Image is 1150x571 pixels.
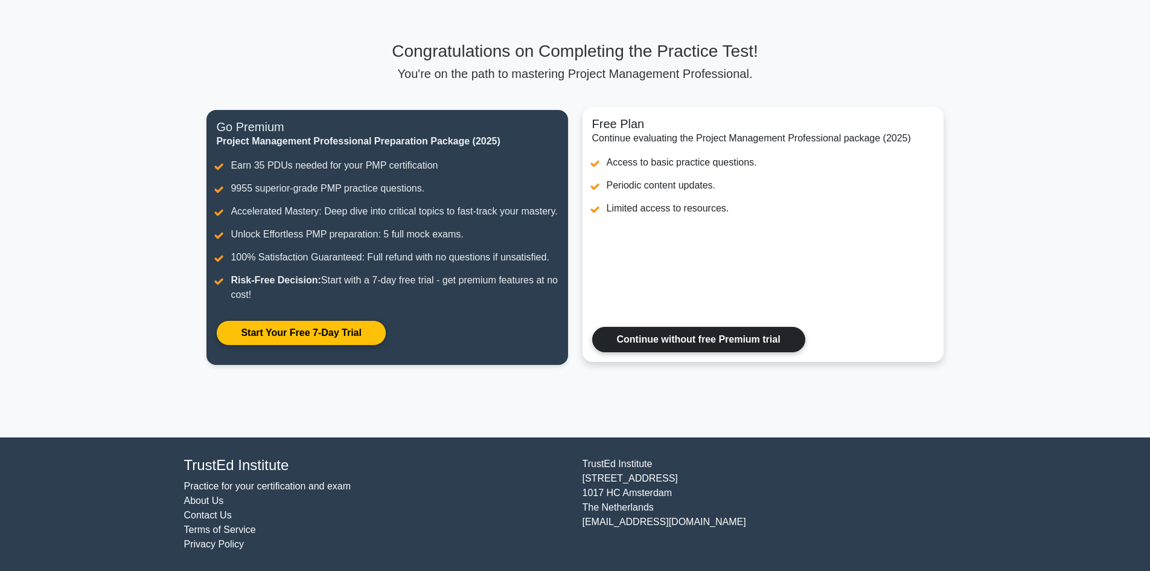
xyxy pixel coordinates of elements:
[206,66,943,81] p: You're on the path to mastering Project Management Professional.
[575,457,974,552] div: TrustEd Institute [STREET_ADDRESS] 1017 HC Amsterdam The Netherlands [EMAIL_ADDRESS][DOMAIN_NAME]
[206,41,943,62] h3: Congratulations on Completing the Practice Test!
[592,327,805,352] a: Continue without free Premium trial
[184,495,224,506] a: About Us
[216,320,386,346] a: Start Your Free 7-Day Trial
[184,524,256,535] a: Terms of Service
[184,457,568,474] h4: TrustEd Institute
[184,481,351,491] a: Practice for your certification and exam
[184,510,232,520] a: Contact Us
[184,539,244,549] a: Privacy Policy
